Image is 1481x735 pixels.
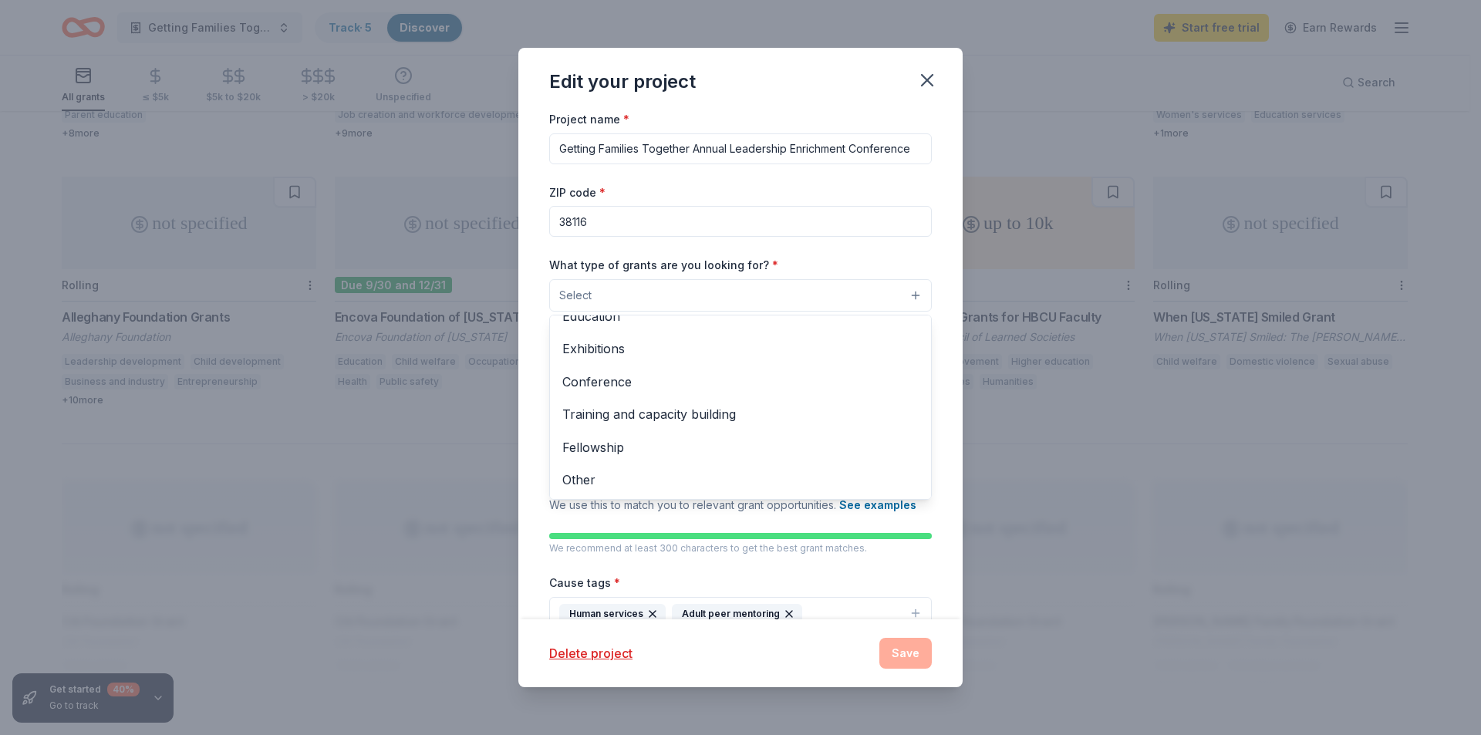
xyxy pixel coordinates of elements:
[562,339,919,359] span: Exhibitions
[562,470,919,490] span: Other
[549,315,932,500] div: Select
[549,279,932,312] button: Select
[562,437,919,457] span: Fellowship
[562,404,919,424] span: Training and capacity building
[562,306,919,326] span: Education
[562,372,919,392] span: Conference
[559,286,592,305] span: Select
